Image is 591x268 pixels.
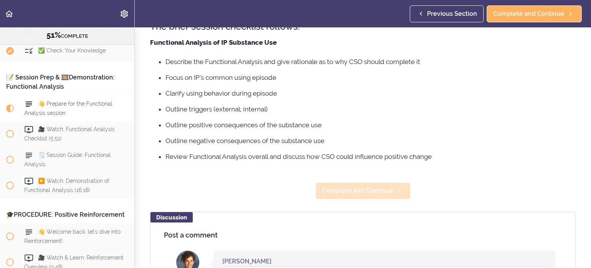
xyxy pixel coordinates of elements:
div: COMPLETE [10,30,125,40]
li: Describe the Functional Analysis and give rationale as to why CSO should complete it [165,57,576,67]
a: Complete and Continue [487,5,582,22]
li: Focus on IP’s common using episode [165,72,576,83]
div: Discussion [150,212,193,222]
span: 👋 Welcome back, let's dive into Reinforcement! [24,229,120,244]
a: Complete and Continue [316,182,411,199]
span: 🗒️ Session Guide: Functional Analysis [24,152,111,167]
span: Complete and Continue [493,9,564,19]
strong: Functional Analysis of IP Substance Use [150,39,277,46]
li: Outline negative consequences of the substance use [165,136,576,146]
span: ✅ Check: Your Knowledge [38,47,106,54]
li: Review Functional Analysis overall and discuss how CSO could influence positive change [165,152,576,162]
span: Complete and Continue [322,186,393,196]
li: Outline triggers (external; internal) [165,104,576,114]
svg: Settings Menu [120,9,129,19]
span: 51% [47,30,61,40]
h4: Post a comment [164,231,562,239]
span: ▶️ Watch: Demonstration of Functional Analysis (16:18) [24,178,109,193]
svg: Back to course curriculum [5,9,14,19]
span: Previous Section [427,9,477,19]
span: 🎥 Watch: Functional Analysis Checklist (5:51) [24,126,115,141]
a: Previous Section [410,5,484,22]
span: 👋 Prepare for the Functional Analysis session [24,101,112,116]
div: [PERSON_NAME] [222,257,272,266]
li: Clarify using behavior during episode [165,88,576,98]
li: Outline positive consequences of the substance use [165,120,576,130]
